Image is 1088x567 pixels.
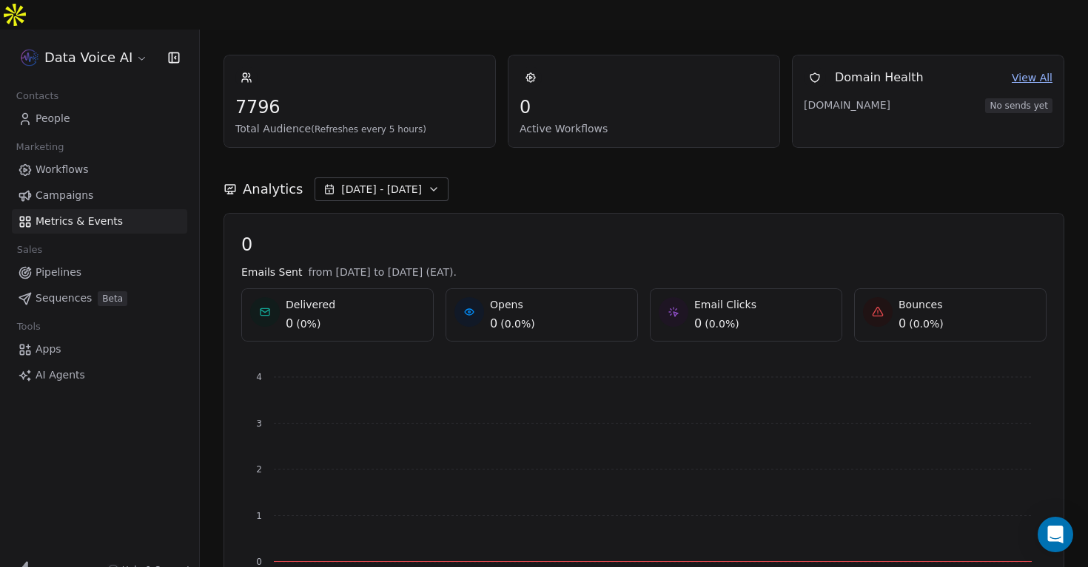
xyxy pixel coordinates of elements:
[21,49,38,67] img: Untitled_design-removebg-preview.png
[286,315,293,333] span: 0
[520,121,768,136] span: Active Workflows
[36,342,61,357] span: Apps
[241,265,302,279] span: Emails Sent
[18,45,151,70] button: Data Voice AI
[1038,517,1073,552] div: Open Intercom Messenger
[985,98,1052,113] span: No sends yet
[694,315,702,333] span: 0
[36,367,85,383] span: AI Agents
[341,182,422,197] span: [DATE] - [DATE]
[12,363,187,387] a: AI Agents
[1012,70,1052,86] a: View All
[36,265,81,280] span: Pipelines
[256,511,262,521] tspan: 1
[500,316,535,331] span: ( 0.0% )
[243,180,303,199] span: Analytics
[490,297,535,312] span: Opens
[235,121,484,136] span: Total Audience
[241,234,1047,256] span: 0
[36,111,70,126] span: People
[10,85,65,107] span: Contacts
[256,372,262,382] tspan: 4
[899,297,944,312] span: Bounces
[36,214,123,229] span: Metrics & Events
[235,96,484,118] span: 7796
[835,69,924,86] span: Domain Health
[12,260,187,285] a: Pipelines
[44,48,132,67] span: Data Voice AI
[36,162,89,177] span: Workflows
[694,297,756,312] span: Email Clicks
[256,464,262,475] tspan: 2
[256,418,262,429] tspan: 3
[315,177,449,201] button: [DATE] - [DATE]
[296,316,320,331] span: ( 0% )
[12,183,187,208] a: Campaigns
[10,239,49,261] span: Sales
[10,136,70,158] span: Marketing
[490,315,497,333] span: 0
[12,337,187,361] a: Apps
[36,188,93,203] span: Campaigns
[36,291,92,306] span: Sequences
[520,96,768,118] span: 0
[98,291,127,306] span: Beta
[12,209,187,234] a: Metrics & Events
[899,315,906,333] span: 0
[705,316,739,331] span: ( 0.0% )
[12,157,187,182] a: Workflows
[311,124,426,135] span: (Refreshes every 5 hours)
[286,297,335,312] span: Delivered
[12,106,187,131] a: People
[308,265,456,279] span: from [DATE] to [DATE] (EAT).
[12,286,187,310] a: SequencesBeta
[804,98,907,112] span: [DOMAIN_NAME]
[256,557,262,567] tspan: 0
[10,316,47,338] span: Tools
[909,316,944,331] span: ( 0.0% )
